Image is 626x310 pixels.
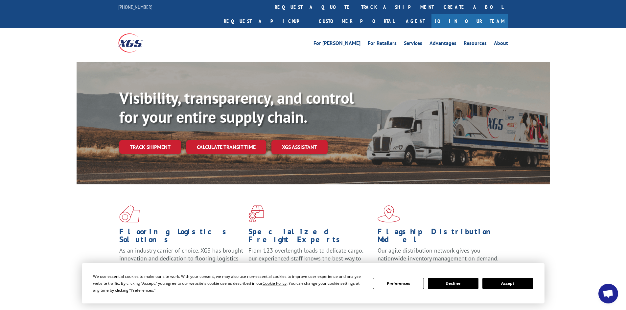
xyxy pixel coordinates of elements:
[378,228,502,247] h1: Flagship Distribution Model
[131,287,153,293] span: Preferences
[482,278,533,289] button: Accept
[118,4,152,10] a: [PHONE_NUMBER]
[119,88,354,127] b: Visibility, transparency, and control for your entire supply chain.
[314,14,399,28] a: Customer Portal
[219,14,314,28] a: Request a pickup
[93,273,365,294] div: We use essential cookies to make our site work. With your consent, we may also use non-essential ...
[313,41,360,48] a: For [PERSON_NAME]
[494,41,508,48] a: About
[368,41,397,48] a: For Retailers
[119,247,243,270] span: As an industry carrier of choice, XGS has brought innovation and dedication to flooring logistics...
[248,247,373,276] p: From 123 overlength loads to delicate cargo, our experienced staff knows the best way to move you...
[378,247,498,262] span: Our agile distribution network gives you nationwide inventory management on demand.
[248,205,264,222] img: xgs-icon-focused-on-flooring-red
[404,41,422,48] a: Services
[431,14,508,28] a: Join Our Team
[119,140,181,154] a: Track shipment
[373,278,424,289] button: Preferences
[464,41,487,48] a: Resources
[399,14,431,28] a: Agent
[378,205,400,222] img: xgs-icon-flagship-distribution-model-red
[119,205,140,222] img: xgs-icon-total-supply-chain-intelligence-red
[186,140,266,154] a: Calculate transit time
[598,284,618,303] div: Open chat
[119,228,243,247] h1: Flooring Logistics Solutions
[429,41,456,48] a: Advantages
[271,140,328,154] a: XGS ASSISTANT
[263,280,287,286] span: Cookie Policy
[82,263,545,303] div: Cookie Consent Prompt
[248,228,373,247] h1: Specialized Freight Experts
[428,278,478,289] button: Decline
